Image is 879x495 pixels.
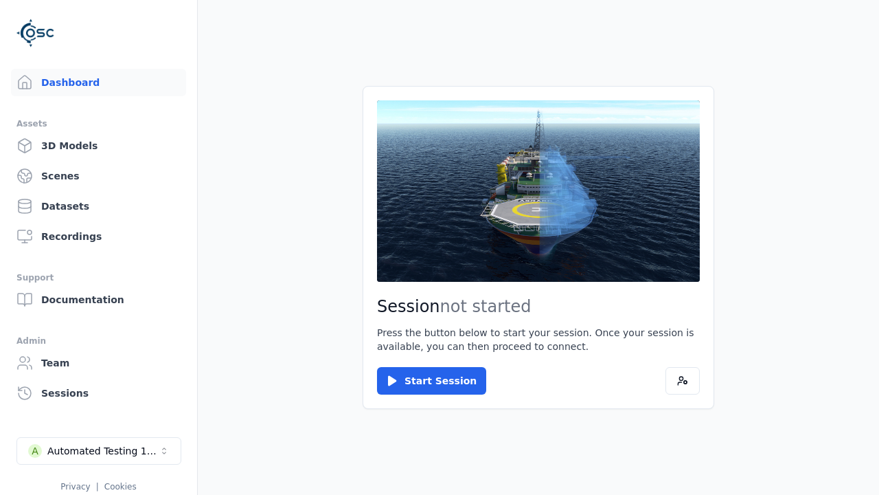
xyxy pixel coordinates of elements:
img: Logo [16,14,55,52]
a: Privacy [60,482,90,492]
button: Select a workspace [16,437,181,465]
a: 3D Models [11,132,186,159]
div: Automated Testing 1 - Playwright [47,444,159,458]
button: Start Session [377,367,486,395]
div: A [28,444,42,458]
a: Recordings [11,223,186,250]
p: Press the button below to start your session. Once your session is available, you can then procee... [377,326,700,353]
a: Cookies [104,482,137,492]
div: Assets [16,115,181,132]
a: Documentation [11,286,186,313]
a: Team [11,349,186,377]
a: Scenes [11,162,186,190]
a: Sessions [11,379,186,407]
a: Datasets [11,192,186,220]
div: Support [16,269,181,286]
span: | [96,482,99,492]
span: not started [440,297,532,316]
a: Dashboard [11,69,186,96]
h2: Session [377,296,700,318]
div: Admin [16,333,181,349]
